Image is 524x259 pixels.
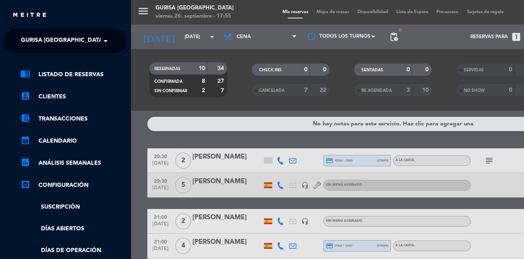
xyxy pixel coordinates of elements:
a: calendar_monthCalendario [20,136,127,146]
a: Configuración [20,180,127,190]
i: chrome_reader_mode [20,69,30,79]
img: MEITRE [12,12,47,18]
i: calendar_month [20,135,30,145]
i: account_box [20,91,30,101]
a: account_boxClientes [20,92,127,102]
a: Suscripción [20,202,127,212]
a: Días abiertos [20,224,127,234]
i: account_balance_wallet [20,113,30,123]
i: settings_applications [20,179,30,189]
i: assessment [20,157,30,167]
a: account_balance_walletTransacciones [20,114,127,124]
a: chrome_reader_modeListado de Reservas [20,70,127,80]
span: Gurisa [GEOGRAPHIC_DATA] [21,32,104,50]
a: assessmentANÁLISIS SEMANALES [20,158,127,168]
a: Días de Operación [20,246,127,255]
